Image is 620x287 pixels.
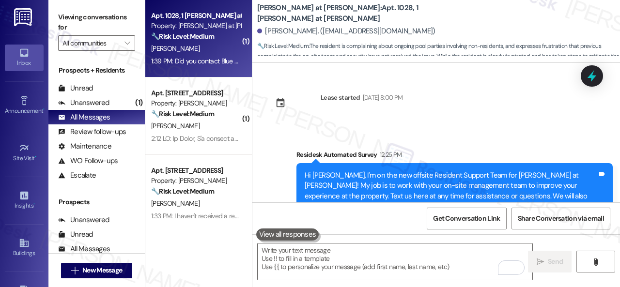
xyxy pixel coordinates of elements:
[82,265,122,275] span: New Message
[258,243,532,280] textarea: To enrich screen reader interactions, please activate Accessibility in Grammarly extension settings
[151,88,241,98] div: Apt. [STREET_ADDRESS]
[151,187,214,196] strong: 🔧 Risk Level: Medium
[151,121,200,130] span: [PERSON_NAME]
[35,153,36,160] span: •
[58,98,109,108] div: Unanswered
[58,112,110,122] div: All Messages
[151,199,200,208] span: [PERSON_NAME]
[257,3,451,24] b: [PERSON_NAME] at [PERSON_NAME]: Apt. 1028, 1 [PERSON_NAME] at [PERSON_NAME]
[433,213,500,224] span: Get Conversation Link
[5,45,44,71] a: Inbox
[58,156,118,166] div: WO Follow-ups
[58,141,111,151] div: Maintenance
[377,150,402,160] div: 12:25 PM
[43,106,45,113] span: •
[14,8,34,26] img: ResiDesk Logo
[133,95,145,110] div: (1)
[48,197,145,207] div: Prospects
[151,44,200,53] span: [PERSON_NAME]
[257,42,309,50] strong: 🔧 Risk Level: Medium
[151,98,241,108] div: Property: [PERSON_NAME]
[592,258,599,266] i: 
[151,32,214,41] strong: 🔧 Risk Level: Medium
[58,215,109,225] div: Unanswered
[5,187,44,213] a: Insights •
[257,41,620,83] span: : The resident is complaining about ongoing pool parties involving non-residents, and expresses f...
[427,208,506,229] button: Get Conversation Link
[33,201,35,208] span: •
[58,229,93,240] div: Unread
[71,267,78,274] i: 
[511,208,610,229] button: Share Conversation via email
[61,263,133,278] button: New Message
[151,176,241,186] div: Property: [PERSON_NAME]
[296,150,613,163] div: Residesk Automated Survey
[360,92,403,103] div: [DATE] 8:00 PM
[5,140,44,166] a: Site Visit •
[151,166,241,176] div: Apt. [STREET_ADDRESS]
[58,170,96,181] div: Escalate
[58,10,135,35] label: Viewing conversations for
[48,65,145,76] div: Prospects + Residents
[151,21,241,31] div: Property: [PERSON_NAME] at [PERSON_NAME]
[62,35,120,51] input: All communities
[528,251,572,272] button: Send
[58,244,110,254] div: All Messages
[58,127,126,137] div: Review follow-ups
[151,11,241,21] div: Apt. 1028, 1 [PERSON_NAME] at [PERSON_NAME]
[518,213,604,224] span: Share Conversation via email
[305,170,597,222] div: Hi [PERSON_NAME], I'm on the new offsite Resident Support Team for [PERSON_NAME] at [PERSON_NAME]...
[124,39,130,47] i: 
[58,83,93,93] div: Unread
[257,26,435,36] div: [PERSON_NAME]. ([EMAIL_ADDRESS][DOMAIN_NAME])
[5,235,44,261] a: Buildings
[548,257,563,267] span: Send
[151,109,214,118] strong: 🔧 Risk Level: Medium
[537,258,544,266] i: 
[321,92,360,103] div: Lease started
